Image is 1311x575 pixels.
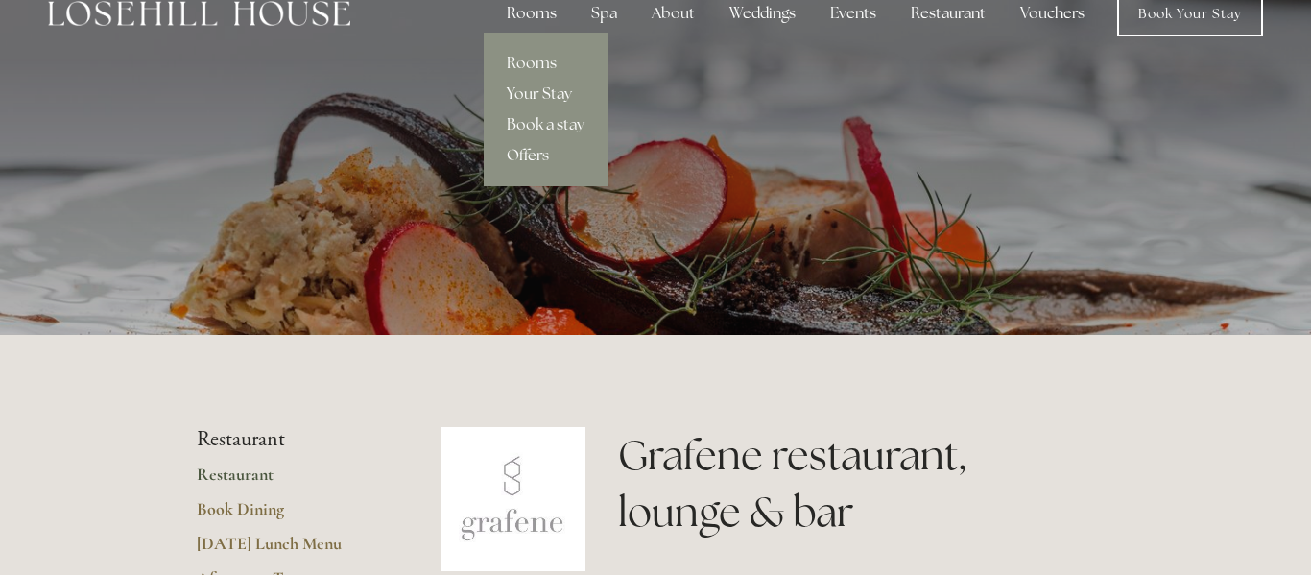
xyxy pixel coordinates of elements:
[618,427,1114,540] h1: Grafene restaurant, lounge & bar
[484,79,608,109] a: Your Stay
[484,109,608,140] a: Book a stay
[484,140,608,171] a: Offers
[197,498,380,533] a: Book Dining
[441,427,585,571] img: grafene.jpg
[197,464,380,498] a: Restaurant
[484,48,608,79] a: Rooms
[48,1,350,26] img: Losehill House
[197,427,380,452] li: Restaurant
[197,533,380,567] a: [DATE] Lunch Menu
